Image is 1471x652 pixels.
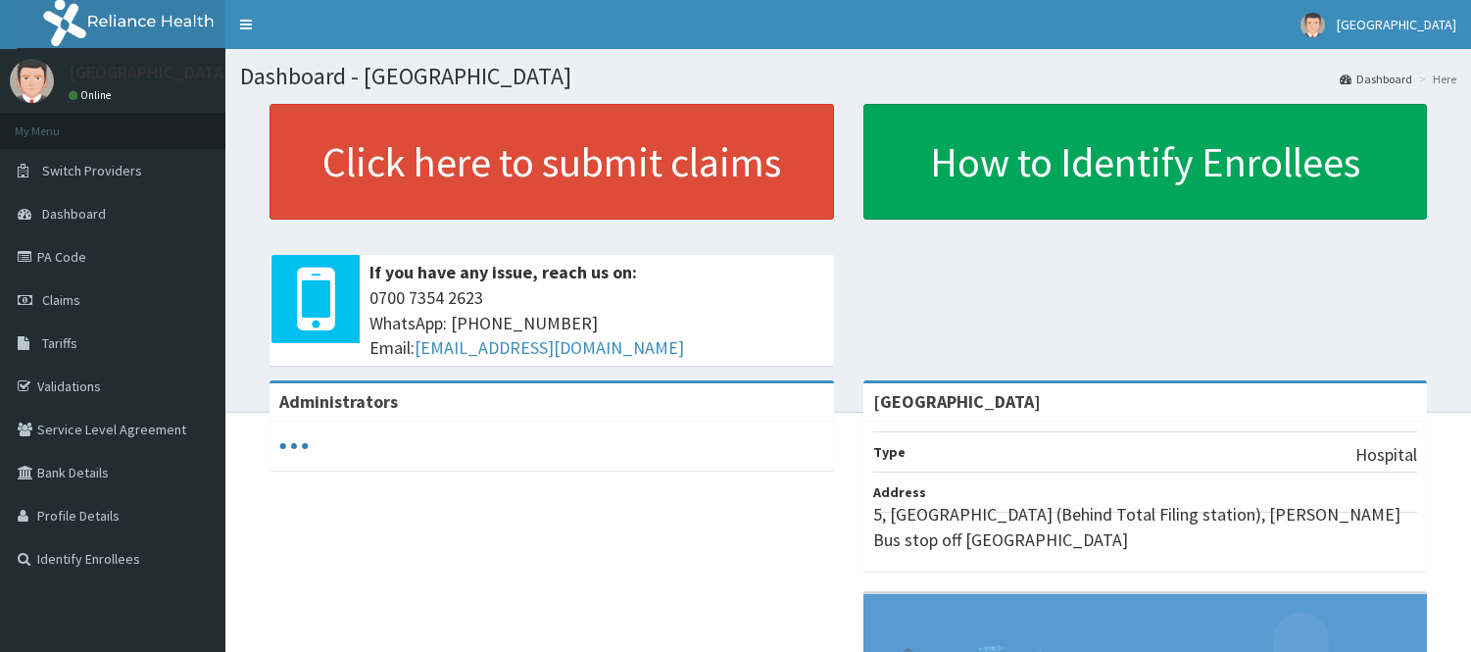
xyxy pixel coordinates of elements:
[415,336,684,359] a: [EMAIL_ADDRESS][DOMAIN_NAME]
[1340,71,1412,87] a: Dashboard
[873,390,1041,413] strong: [GEOGRAPHIC_DATA]
[1337,16,1456,33] span: [GEOGRAPHIC_DATA]
[1414,71,1456,87] li: Here
[873,443,906,461] b: Type
[873,502,1418,552] p: 5, [GEOGRAPHIC_DATA] (Behind Total Filing station), [PERSON_NAME] Bus stop off [GEOGRAPHIC_DATA]
[369,261,637,283] b: If you have any issue, reach us on:
[240,64,1456,89] h1: Dashboard - [GEOGRAPHIC_DATA]
[369,285,824,361] span: 0700 7354 2623 WhatsApp: [PHONE_NUMBER] Email:
[69,64,230,81] p: [GEOGRAPHIC_DATA]
[279,390,398,413] b: Administrators
[1300,13,1325,37] img: User Image
[42,205,106,223] span: Dashboard
[863,104,1428,220] a: How to Identify Enrollees
[69,88,116,102] a: Online
[873,483,926,501] b: Address
[10,59,54,103] img: User Image
[1355,442,1417,468] p: Hospital
[279,431,309,461] svg: audio-loading
[270,104,834,220] a: Click here to submit claims
[42,334,77,352] span: Tariffs
[42,291,80,309] span: Claims
[42,162,142,179] span: Switch Providers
